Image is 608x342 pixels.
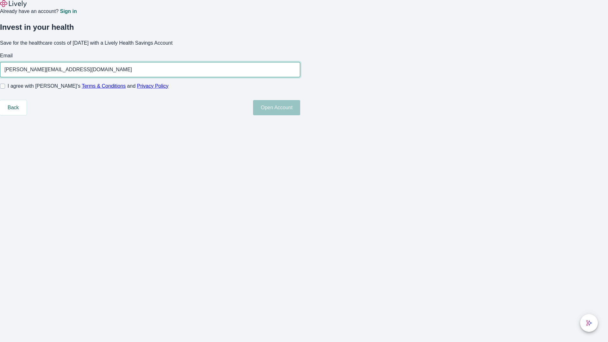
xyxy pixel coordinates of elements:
a: Terms & Conditions [82,83,126,89]
span: I agree with [PERSON_NAME]’s and [8,82,168,90]
a: Sign in [60,9,77,14]
a: Privacy Policy [137,83,169,89]
button: chat [580,314,598,332]
svg: Lively AI Assistant [586,320,592,326]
